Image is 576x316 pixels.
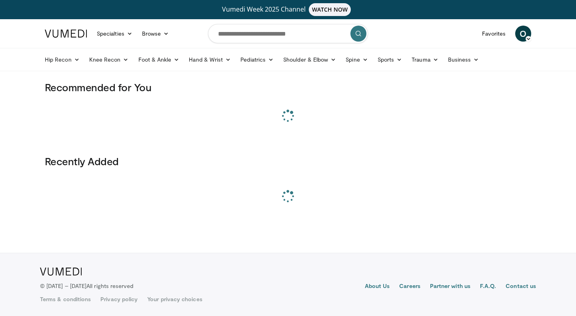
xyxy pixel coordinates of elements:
a: F.A.Q. [480,282,496,292]
h3: Recommended for You [45,81,531,94]
a: Terms & conditions [40,295,91,303]
a: Business [443,52,484,68]
img: VuMedi Logo [45,30,87,38]
input: Search topics, interventions [208,24,368,43]
span: WATCH NOW [309,3,351,16]
a: Careers [399,282,420,292]
a: Your privacy choices [147,295,202,303]
a: Vumedi Week 2025 ChannelWATCH NOW [46,3,530,16]
a: Foot & Ankle [134,52,184,68]
a: Trauma [407,52,443,68]
a: Hip Recon [40,52,84,68]
a: Pediatrics [236,52,278,68]
img: VuMedi Logo [40,268,82,276]
a: Shoulder & Elbow [278,52,341,68]
a: Contact us [506,282,536,292]
a: Favorites [477,26,510,42]
a: Knee Recon [84,52,134,68]
a: Hand & Wrist [184,52,236,68]
a: Sports [373,52,407,68]
a: Specialties [92,26,137,42]
p: © [DATE] – [DATE] [40,282,134,290]
a: About Us [365,282,390,292]
h3: Recently Added [45,155,531,168]
a: Spine [341,52,372,68]
span: All rights reserved [86,282,133,289]
a: Privacy policy [100,295,138,303]
a: O [515,26,531,42]
a: Browse [137,26,174,42]
a: Partner with us [430,282,470,292]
